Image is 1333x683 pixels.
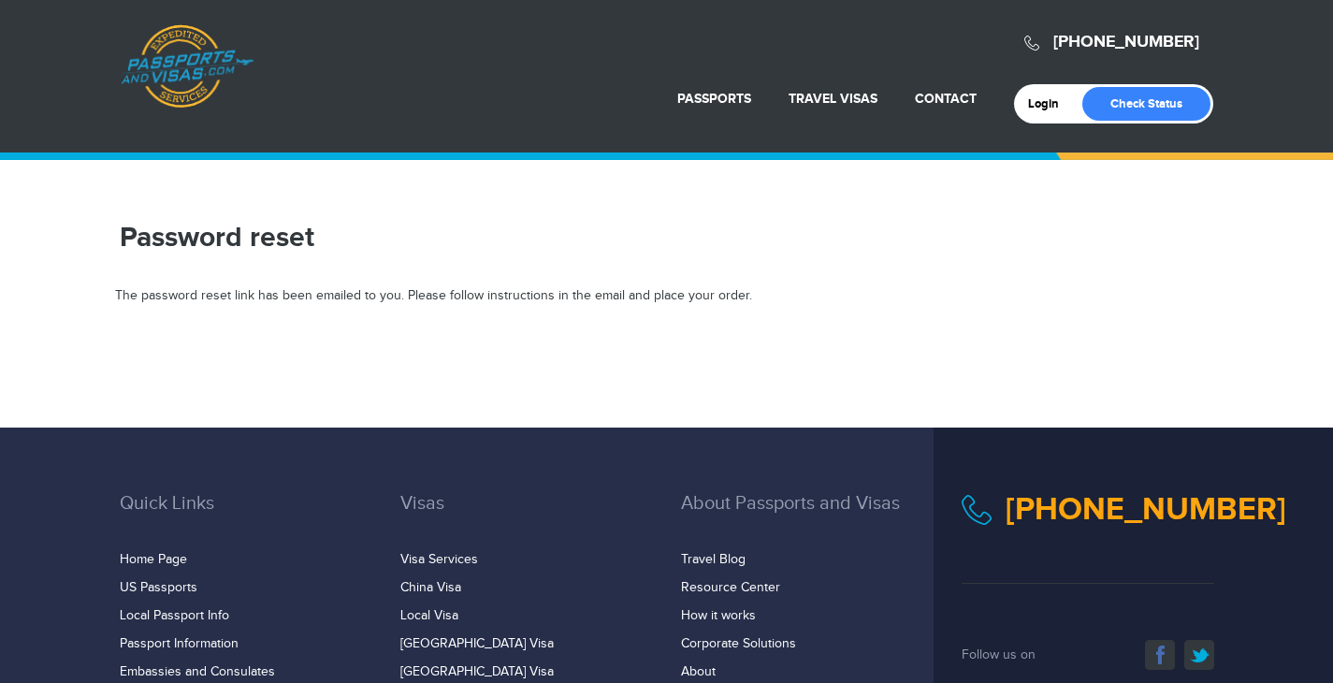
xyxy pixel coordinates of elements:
h3: Visas [400,493,653,542]
a: [GEOGRAPHIC_DATA] Visa [400,636,554,651]
a: [PHONE_NUMBER] [1006,490,1286,529]
a: Login [1028,96,1072,111]
a: Corporate Solutions [681,636,796,651]
a: Travel Visas [789,91,877,107]
a: Check Status [1082,87,1210,121]
a: Contact [915,91,977,107]
a: Travel Blog [681,552,746,567]
a: Local Visa [400,608,458,623]
a: Home Page [120,552,187,567]
a: Passports [677,91,751,107]
h1: Password reset [120,221,934,254]
a: Embassies and Consulates [120,664,275,679]
a: Passport Information [120,636,239,651]
a: twitter [1184,640,1214,670]
a: About [681,664,716,679]
a: Visa Services [400,552,478,567]
a: US Passports [120,580,197,595]
a: [GEOGRAPHIC_DATA] Visa [400,664,554,679]
a: China Visa [400,580,461,595]
a: Passports & [DOMAIN_NAME] [121,24,254,109]
a: Resource Center [681,580,780,595]
span: Follow us on [962,647,1036,662]
a: [PHONE_NUMBER] [1053,32,1199,52]
h3: About Passports and Visas [681,493,934,542]
a: facebook [1145,640,1175,670]
div: The password reset link has been emailed to you. Please follow instructions in the email and plac... [115,287,1219,306]
a: Local Passport Info [120,608,229,623]
h3: Quick Links [120,493,372,542]
a: How it works [681,608,756,623]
